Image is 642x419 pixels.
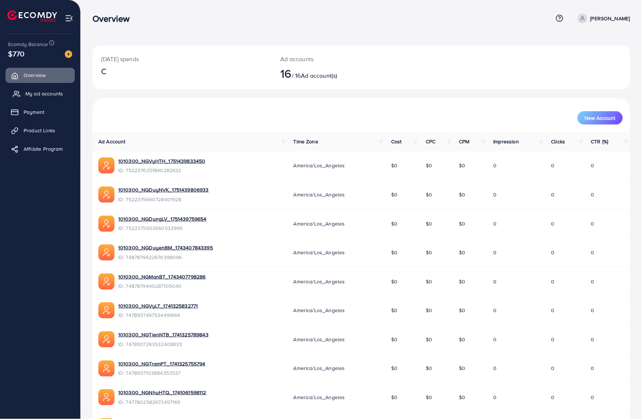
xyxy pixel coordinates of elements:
span: 0 [591,394,594,401]
span: Ad Account [98,138,126,145]
span: My ad accounts [25,90,63,97]
span: Impression [494,138,519,145]
span: 0 [494,162,497,169]
img: ic-ads-acc.e4c84228.svg [98,186,115,203]
span: 0 [551,220,555,227]
a: 1010300_NGManBT_1743407798286 [118,273,206,280]
span: 0 [551,278,555,285]
span: America/Los_Angeles [294,394,345,401]
span: 0 [551,162,555,169]
span: 0 [591,307,594,314]
span: America/Los_Angeles [294,278,345,285]
span: $0 [426,249,432,256]
span: 0 [591,278,594,285]
span: America/Los_Angeles [294,162,345,169]
span: 0 [591,191,594,198]
span: ID: 7478937467534491664 [118,311,198,319]
button: New Account [578,111,623,125]
p: [PERSON_NAME] [590,14,630,23]
span: ID: 7522375660728401928 [118,196,209,203]
span: $0 [426,364,432,372]
span: 0 [591,162,594,169]
span: $0 [459,394,465,401]
span: 0 [494,278,497,285]
span: 0 [551,336,555,343]
a: 1010300_NGVyHTH_1751439833450 [118,157,206,165]
span: $0 [459,278,465,285]
img: image [65,50,72,58]
span: ID: 7478937103884353537 [118,369,206,377]
img: ic-ads-acc.e4c84228.svg [98,389,115,405]
a: 1010300_NGNhuHTQ_1741061598112 [118,389,206,396]
a: 1010300_NGDuyNVK_1751439806933 [118,186,209,193]
span: America/Los_Angeles [294,191,345,198]
iframe: Chat [611,386,636,413]
span: $0 [391,336,397,343]
span: America/Los_Angeles [294,249,345,256]
span: 0 [591,336,594,343]
span: $770 [8,48,25,59]
span: $0 [391,278,397,285]
p: Ad accounts [281,55,397,63]
span: CPC [426,138,435,145]
span: America/Los_Angeles [294,364,345,372]
a: My ad accounts [6,86,75,101]
span: $0 [426,278,432,285]
span: CTR (%) [591,138,608,145]
span: 0 [494,307,497,314]
span: Product Links [24,127,55,134]
span: $0 [391,249,397,256]
a: 1010300_NGDuyenBM_1743407843395 [118,244,213,251]
span: ID: 7487879622676398096 [118,254,213,261]
span: $0 [391,191,397,198]
span: $0 [459,249,465,256]
a: [PERSON_NAME] [575,14,630,23]
span: $0 [391,394,397,401]
span: 0 [591,249,594,256]
a: Payment [6,105,75,119]
span: ID: 7477802582673457169 [118,398,206,406]
span: ID: 7487879440287105040 [118,282,206,290]
span: Cost [391,138,402,145]
span: $0 [459,191,465,198]
span: 0 [591,220,594,227]
span: 0 [494,336,497,343]
a: Overview [6,68,75,83]
span: $0 [426,336,432,343]
img: ic-ads-acc.e4c84228.svg [98,302,115,318]
span: Affiliate Program [24,145,63,153]
span: Time Zone [294,138,318,145]
span: 0 [551,191,555,198]
img: ic-ads-acc.e4c84228.svg [98,216,115,232]
span: ID: 7522376251840282632 [118,167,206,174]
span: America/Los_Angeles [294,336,345,343]
span: $0 [426,191,432,198]
span: 0 [494,249,497,256]
h3: Overview [92,13,136,24]
span: 0 [591,364,594,372]
a: 1010300_NGDungLV_1751439759654 [118,215,207,223]
span: $0 [391,220,397,227]
span: Ecomdy Balance [8,41,48,48]
img: logo [7,10,57,22]
img: ic-ads-acc.e4c84228.svg [98,273,115,290]
span: 0 [494,191,497,198]
span: ID: 7478937263532408833 [118,341,208,348]
span: 0 [494,364,497,372]
img: menu [65,14,73,22]
span: Clicks [551,138,565,145]
span: New Account [585,115,615,121]
span: CPM [459,138,469,145]
span: ID: 7522375653560532999 [118,224,207,232]
span: 16 [281,65,292,82]
img: ic-ads-acc.e4c84228.svg [98,157,115,174]
img: ic-ads-acc.e4c84228.svg [98,331,115,348]
a: 1010300_NGTramPT_1741325755794 [118,360,206,367]
span: Overview [24,71,46,79]
span: $0 [459,220,465,227]
span: $0 [459,364,465,372]
a: 1010300_NGVyLT_1741325832771 [118,302,198,310]
span: $0 [391,162,397,169]
p: [DATE] spends [101,55,263,63]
